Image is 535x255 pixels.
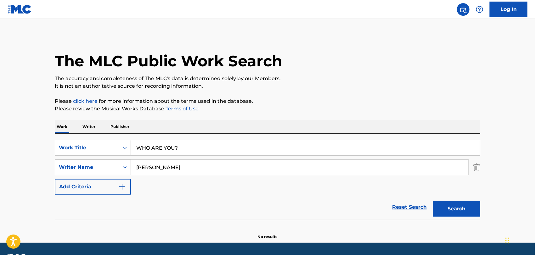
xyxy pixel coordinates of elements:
p: The accuracy and completeness of The MLC's data is determined solely by our Members. [55,75,480,82]
img: Delete Criterion [473,159,480,175]
a: Log In [490,2,527,17]
a: Terms of Use [164,106,199,112]
p: Please review the Musical Works Database [55,105,480,113]
a: Public Search [457,3,470,16]
img: search [459,6,467,13]
button: Add Criteria [55,179,131,195]
p: Please for more information about the terms used in the database. [55,97,480,105]
button: Search [433,201,480,217]
div: Writer Name [59,164,115,171]
p: Publisher [109,120,131,133]
form: Search Form [55,140,480,220]
p: Work [55,120,69,133]
img: 9d2ae6d4665cec9f34b9.svg [118,183,126,191]
div: Drag [505,231,509,250]
div: Work Title [59,144,115,152]
a: Reset Search [389,200,430,214]
img: MLC Logo [8,5,32,14]
a: click here [73,98,98,104]
iframe: Chat Widget [504,225,535,255]
div: Help [473,3,486,16]
p: No results [258,226,278,240]
h1: The MLC Public Work Search [55,52,282,70]
img: help [476,6,483,13]
p: It is not an authoritative source for recording information. [55,82,480,90]
p: Writer [81,120,97,133]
